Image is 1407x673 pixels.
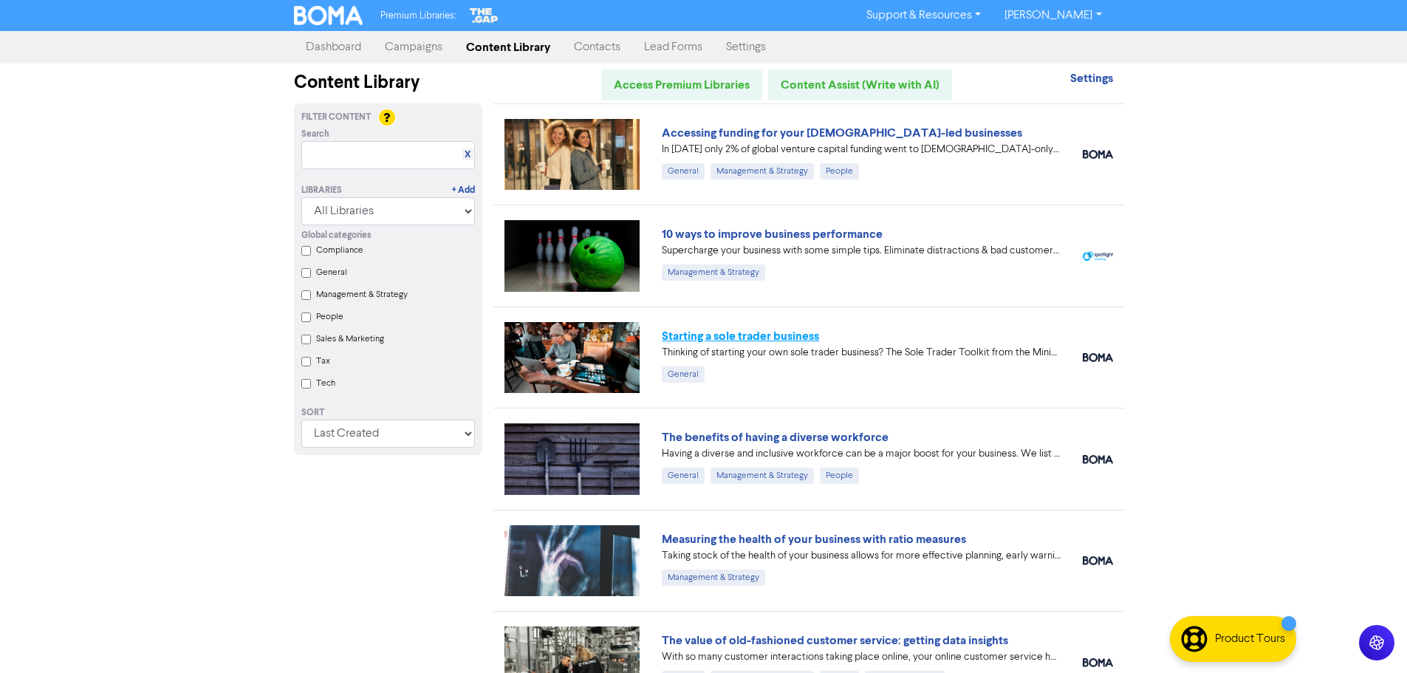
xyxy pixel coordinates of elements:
label: Tech [316,377,335,390]
div: People [820,468,859,484]
a: Content Library [454,33,562,62]
div: Management & Strategy [662,570,765,586]
label: Sales & Marketing [316,332,384,346]
strong: Settings [1070,71,1113,86]
a: Contacts [562,33,632,62]
div: With so many customer interactions taking place online, your online customer service has to be fi... [662,649,1061,665]
img: spotlight [1083,251,1113,261]
a: Campaigns [373,33,454,62]
div: Global categories [301,229,475,242]
label: Tax [316,355,330,368]
img: boma [1083,455,1113,464]
div: Management & Strategy [662,264,765,281]
a: Measuring the health of your business with ratio measures [662,532,966,547]
a: The benefits of having a diverse workforce [662,430,889,445]
div: In 2024 only 2% of global venture capital funding went to female-only founding teams. We highligh... [662,142,1061,157]
a: Dashboard [294,33,373,62]
div: Content Library [294,69,482,96]
img: boma [1083,150,1113,159]
img: BOMA Logo [294,6,363,25]
a: + Add [452,184,475,197]
a: Content Assist (Write with AI) [768,69,952,100]
a: Access Premium Libraries [601,69,762,100]
a: [PERSON_NAME] [993,4,1113,27]
div: Thinking of starting your own sole trader business? The Sole Trader Toolkit from the Ministry of ... [662,345,1061,361]
img: boma [1083,353,1113,362]
a: The value of old-fashioned customer service: getting data insights [662,633,1008,648]
div: Filter Content [301,111,475,124]
div: Taking stock of the health of your business allows for more effective planning, early warning abo... [662,548,1061,564]
img: boma [1083,658,1113,667]
a: X [465,149,470,160]
span: Search [301,128,329,141]
div: General [662,366,705,383]
a: Lead Forms [632,33,714,62]
a: Accessing funding for your [DEMOGRAPHIC_DATA]-led businesses [662,126,1022,140]
div: Supercharge your business with some simple tips. Eliminate distractions & bad customers, get a pl... [662,243,1061,259]
div: People [820,163,859,180]
img: boma_accounting [1083,556,1113,565]
label: Compliance [316,244,363,257]
div: General [662,163,705,180]
label: People [316,310,343,324]
a: Settings [714,33,778,62]
div: Libraries [301,184,342,197]
a: Settings [1070,73,1113,85]
a: 10 ways to improve business performance [662,227,883,242]
a: Support & Resources [855,4,993,27]
a: Starting a sole trader business [662,329,819,344]
span: Premium Libraries: [380,11,456,21]
div: Management & Strategy [711,163,814,180]
div: General [662,468,705,484]
label: General [316,266,347,279]
img: The Gap [468,6,500,25]
div: Sort [301,406,475,420]
iframe: Chat Widget [1333,602,1407,673]
label: Management & Strategy [316,288,408,301]
div: Management & Strategy [711,468,814,484]
div: Having a diverse and inclusive workforce can be a major boost for your business. We list four of ... [662,446,1061,462]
